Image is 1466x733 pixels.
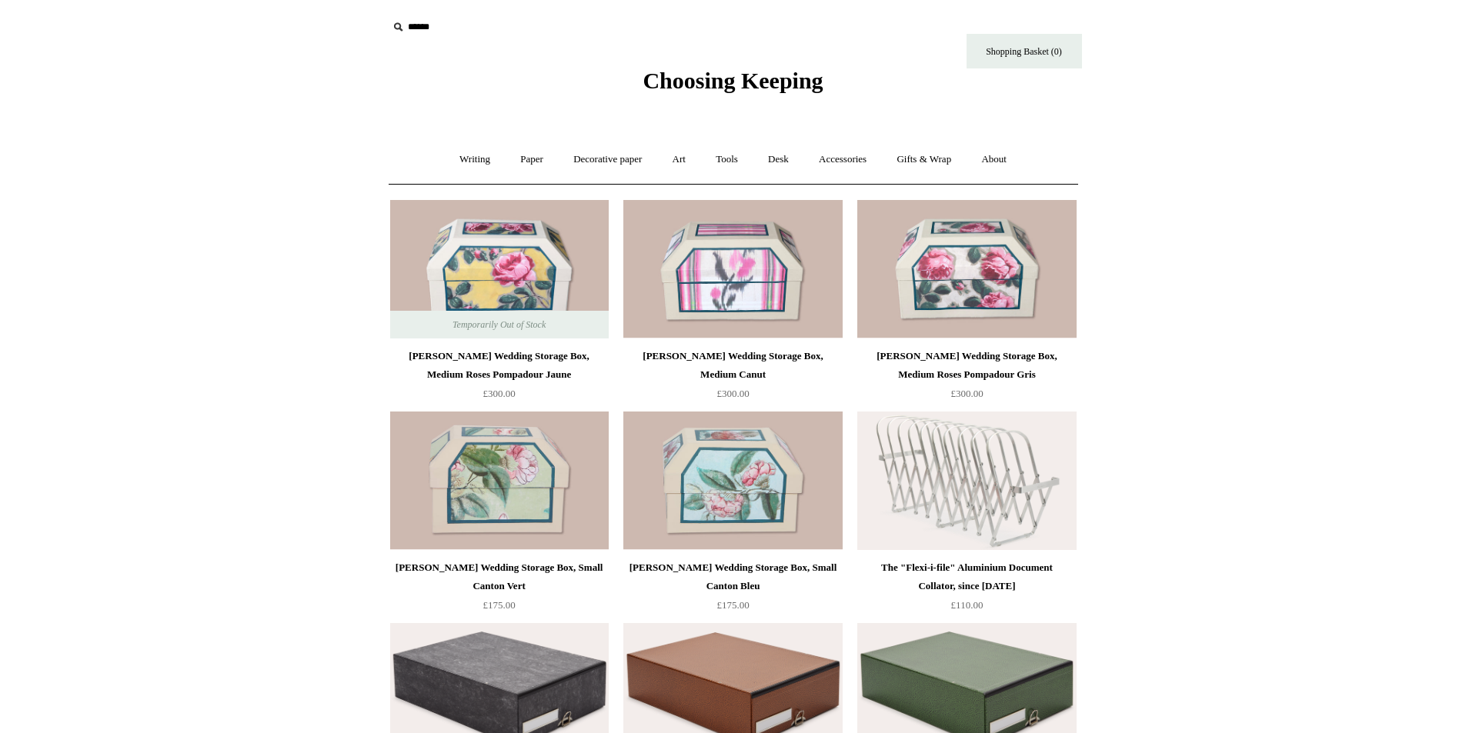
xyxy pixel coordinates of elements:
[950,388,983,399] span: £300.00
[883,139,965,180] a: Gifts & Wrap
[861,347,1072,384] div: [PERSON_NAME] Wedding Storage Box, Medium Roses Pompadour Gris
[506,139,557,180] a: Paper
[857,411,1076,550] a: The "Flexi-i-file" Aluminium Document Collator, since 1941 The "Flexi-i-file" Aluminium Document ...
[623,411,842,550] a: Antoinette Poisson Wedding Storage Box, Small Canton Bleu Antoinette Poisson Wedding Storage Box,...
[857,347,1076,410] a: [PERSON_NAME] Wedding Storage Box, Medium Roses Pompadour Gris £300.00
[861,558,1072,595] div: The "Flexi-i-file" Aluminium Document Collator, since [DATE]
[857,200,1076,338] a: Antoinette Poisson Wedding Storage Box, Medium Roses Pompadour Gris Antoinette Poisson Wedding St...
[390,200,609,338] img: Antoinette Poisson Wedding Storage Box, Medium Roses Pompadour Jaune
[951,599,983,611] span: £110.00
[659,139,700,180] a: Art
[437,311,561,338] span: Temporarily Out of Stock
[390,347,609,410] a: [PERSON_NAME] Wedding Storage Box, Medium Roses Pompadour Jaune £300.00
[857,558,1076,621] a: The "Flexi-i-file" Aluminium Document Collator, since [DATE] £110.00
[627,558,838,595] div: [PERSON_NAME] Wedding Storage Box, Small Canton Bleu
[643,80,823,91] a: Choosing Keeping
[716,599,749,611] span: £175.00
[446,139,504,180] a: Writing
[483,388,515,399] span: £300.00
[483,599,515,611] span: £175.00
[623,200,842,338] a: Antoinette Poisson Wedding Storage Box, Medium Canut Antoinette Poisson Wedding Storage Box, Medi...
[805,139,880,180] a: Accessories
[394,558,605,595] div: [PERSON_NAME] Wedding Storage Box, Small Canton Vert
[716,388,749,399] span: £300.00
[754,139,803,180] a: Desk
[394,347,605,384] div: [PERSON_NAME] Wedding Storage Box, Medium Roses Pompadour Jaune
[390,411,609,550] a: Antoinette Poisson Wedding Storage Box, Small Canton Vert Antoinette Poisson Wedding Storage Box,...
[623,411,842,550] img: Antoinette Poisson Wedding Storage Box, Small Canton Bleu
[623,347,842,410] a: [PERSON_NAME] Wedding Storage Box, Medium Canut £300.00
[390,411,609,550] img: Antoinette Poisson Wedding Storage Box, Small Canton Vert
[390,200,609,338] a: Antoinette Poisson Wedding Storage Box, Medium Roses Pompadour Jaune Antoinette Poisson Wedding S...
[967,139,1020,180] a: About
[559,139,656,180] a: Decorative paper
[623,558,842,621] a: [PERSON_NAME] Wedding Storage Box, Small Canton Bleu £175.00
[857,411,1076,550] img: The "Flexi-i-file" Aluminium Document Collator, since 1941
[627,347,838,384] div: [PERSON_NAME] Wedding Storage Box, Medium Canut
[623,200,842,338] img: Antoinette Poisson Wedding Storage Box, Medium Canut
[702,139,752,180] a: Tools
[643,68,823,93] span: Choosing Keeping
[390,558,609,621] a: [PERSON_NAME] Wedding Storage Box, Small Canton Vert £175.00
[857,200,1076,338] img: Antoinette Poisson Wedding Storage Box, Medium Roses Pompadour Gris
[967,34,1082,68] a: Shopping Basket (0)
